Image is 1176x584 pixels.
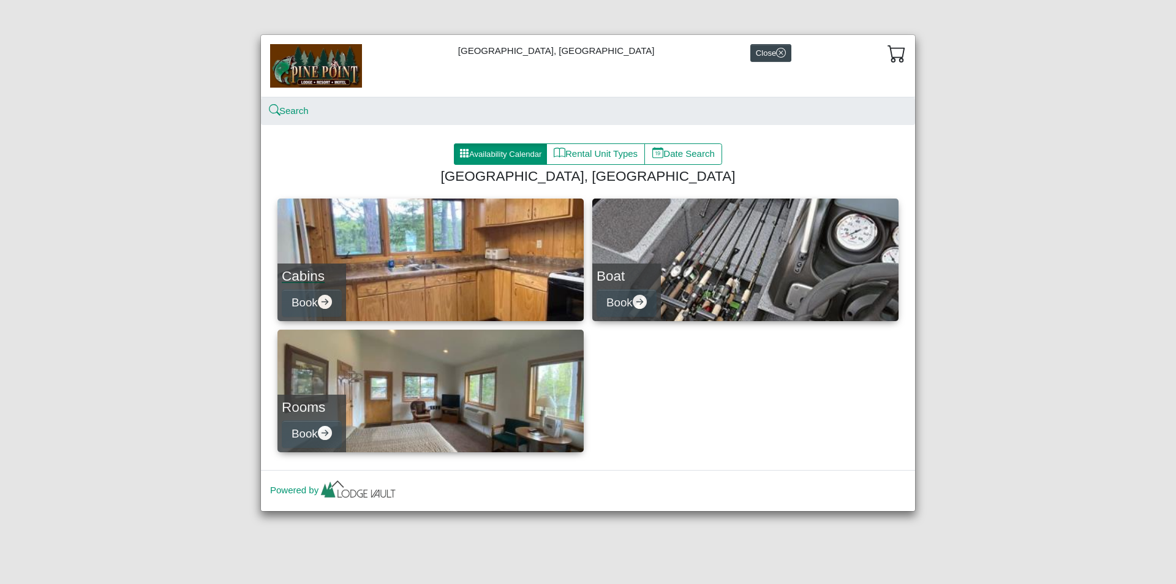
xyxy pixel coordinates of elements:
[270,485,398,495] a: Powered by
[546,143,645,165] button: bookRental Unit Types
[270,105,309,116] a: searchSearch
[282,268,342,284] h4: Cabins
[282,399,342,415] h4: Rooms
[270,106,279,115] svg: search
[282,168,894,184] h4: [GEOGRAPHIC_DATA], [GEOGRAPHIC_DATA]
[318,477,398,504] img: lv-small.ca335149.png
[633,295,647,309] svg: arrow right circle fill
[652,147,664,159] svg: calendar date
[776,48,786,58] svg: x circle
[597,289,657,317] button: Bookarrow right circle fill
[318,426,332,440] svg: arrow right circle fill
[597,268,657,284] h4: Boat
[282,420,342,448] button: Bookarrow right circle fill
[261,35,915,97] div: [GEOGRAPHIC_DATA], [GEOGRAPHIC_DATA]
[318,295,332,309] svg: arrow right circle fill
[454,143,547,165] button: grid3x3 gap fillAvailability Calendar
[282,289,342,317] button: Bookarrow right circle fill
[270,44,362,87] img: b144ff98-a7e1-49bd-98da-e9ae77355310.jpg
[644,143,722,165] button: calendar dateDate Search
[554,147,565,159] svg: book
[750,44,791,62] button: Closex circle
[888,44,906,63] svg: cart
[459,148,469,158] svg: grid3x3 gap fill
